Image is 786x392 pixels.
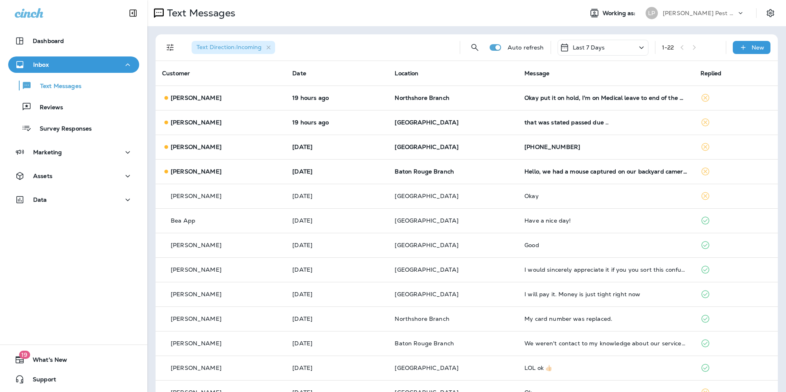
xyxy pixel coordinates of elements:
[292,168,382,175] p: Sep 12, 2025 04:17 PM
[292,242,382,248] p: Sep 11, 2025 01:19 PM
[700,70,722,77] span: Replied
[395,192,458,200] span: [GEOGRAPHIC_DATA]
[192,41,275,54] div: Text Direction:Incoming
[8,351,139,368] button: 19What's New
[292,217,382,224] p: Sep 12, 2025 12:19 PM
[395,94,449,101] span: Northshore Branch
[171,119,221,126] p: [PERSON_NAME]
[395,315,449,322] span: Northshore Branch
[292,95,382,101] p: Sep 14, 2025 12:18 PM
[32,83,81,90] p: Text Messages
[25,356,67,366] span: What's New
[8,33,139,49] button: Dashboard
[32,104,63,112] p: Reviews
[32,125,92,133] p: Survey Responses
[395,291,458,298] span: [GEOGRAPHIC_DATA]
[395,70,418,77] span: Location
[573,44,605,51] p: Last 7 Days
[524,340,687,347] div: We weren't contact to my knowledge about our services till I reached out, only to be made aware w...
[646,7,658,19] div: LP
[19,351,30,359] span: 19
[8,98,139,115] button: Reviews
[395,364,458,372] span: [GEOGRAPHIC_DATA]
[395,241,458,249] span: [GEOGRAPHIC_DATA]
[524,266,687,273] div: I would sincerely appreciate it if you you sort this confusion out. This bill has been paid. Than...
[33,149,62,155] p: Marketing
[524,168,687,175] div: Hello, we had a mouse captured on our backyard camera last night. Might need to reassess our trea...
[395,119,458,126] span: [GEOGRAPHIC_DATA]
[8,56,139,73] button: Inbox
[524,119,687,126] div: that was stated passed due ..
[171,168,221,175] p: [PERSON_NAME]
[763,6,778,20] button: Settings
[171,217,195,224] p: Bea App
[508,44,544,51] p: Auto refresh
[171,365,221,371] p: [PERSON_NAME]
[467,39,483,56] button: Search Messages
[292,70,306,77] span: Date
[292,144,382,150] p: Sep 13, 2025 10:28 AM
[524,193,687,199] div: Okay
[292,340,382,347] p: Sep 9, 2025 03:56 PM
[292,291,382,297] p: Sep 11, 2025 12:12 PM
[33,61,49,68] p: Inbox
[752,44,764,51] p: New
[524,217,687,224] div: Have a nice day!
[122,5,145,21] button: Collapse Sidebar
[524,70,549,77] span: Message
[162,70,190,77] span: Customer
[196,43,262,51] span: Text Direction : Incoming
[171,144,221,150] p: [PERSON_NAME]
[524,315,687,322] div: My card number was replaced.
[164,7,235,19] p: Text Messages
[292,193,382,199] p: Sep 12, 2025 02:00 PM
[171,266,221,273] p: [PERSON_NAME]
[8,77,139,94] button: Text Messages
[171,193,221,199] p: [PERSON_NAME]
[395,217,458,224] span: [GEOGRAPHIC_DATA]
[292,119,382,126] p: Sep 14, 2025 12:11 PM
[171,315,221,322] p: [PERSON_NAME]
[292,266,382,273] p: Sep 11, 2025 01:19 PM
[524,144,687,150] div: 509-630-0111
[395,340,454,347] span: Baton Rouge Branch
[25,376,56,386] span: Support
[162,39,178,56] button: Filters
[8,144,139,160] button: Marketing
[662,44,674,51] div: 1 - 22
[663,10,736,16] p: [PERSON_NAME] Pest Control
[171,242,221,248] p: [PERSON_NAME]
[8,168,139,184] button: Assets
[395,266,458,273] span: [GEOGRAPHIC_DATA]
[395,143,458,151] span: [GEOGRAPHIC_DATA]
[33,38,64,44] p: Dashboard
[171,95,221,101] p: [PERSON_NAME]
[292,315,382,322] p: Sep 10, 2025 09:01 AM
[33,173,52,179] p: Assets
[8,371,139,387] button: Support
[171,291,221,297] p: [PERSON_NAME]
[603,10,637,17] span: Working as:
[8,191,139,208] button: Data
[395,168,454,175] span: Baton Rouge Branch
[524,365,687,371] div: LOL ok 👍🏻
[292,365,382,371] p: Sep 9, 2025 03:16 PM
[171,340,221,347] p: [PERSON_NAME]
[524,95,687,101] div: Okay put it on hold, I'm on Medical leave to end of the month I resumed when return to work
[8,119,139,137] button: Survey Responses
[524,242,687,248] div: Good
[33,196,47,203] p: Data
[524,291,687,297] div: I will pay it. Money is just tight right now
